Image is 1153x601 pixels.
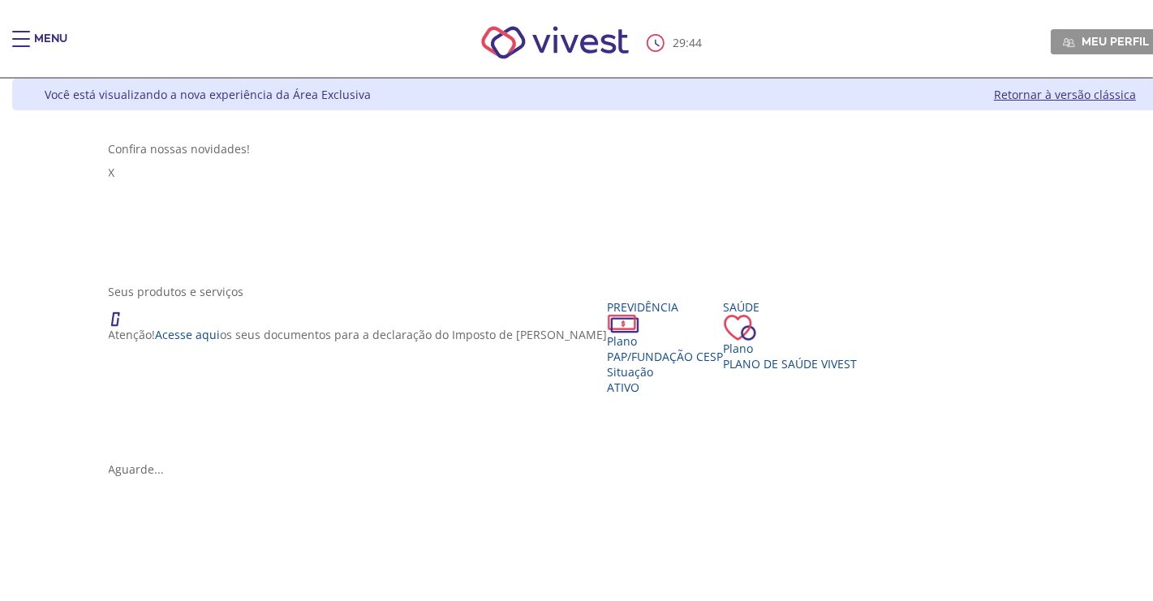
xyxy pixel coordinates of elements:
[109,141,1073,268] section: <span lang="pt-BR" dir="ltr">Visualizador do Conteúdo da Web</span> 1
[109,284,1073,299] div: Seus produtos e serviços
[673,35,686,50] span: 29
[463,8,647,77] img: Vivest
[109,165,115,180] span: X
[608,299,724,395] a: Previdência PlanoPAP/Fundação CESP SituaçãoAtivo
[109,284,1073,477] section: <span lang="en" dir="ltr">ProdutosCard</span>
[156,327,221,342] a: Acesse aqui
[45,87,371,102] div: Você está visualizando a nova experiência da Área Exclusiva
[109,141,1073,157] div: Confira nossas novidades!
[1082,34,1150,49] span: Meu perfil
[724,299,858,371] a: Saúde PlanoPlano de Saúde VIVEST
[724,356,858,371] span: Plano de Saúde VIVEST
[724,299,858,315] div: Saúde
[994,87,1136,102] a: Retornar à versão clássica
[109,299,136,327] img: ico_atencao.png
[689,35,702,50] span: 44
[647,34,705,52] div: :
[608,364,724,380] div: Situação
[34,31,67,63] div: Menu
[109,461,1073,477] div: Aguarde...
[724,341,858,356] div: Plano
[608,299,724,315] div: Previdência
[608,380,640,395] span: Ativo
[1063,36,1075,49] img: Meu perfil
[608,333,724,349] div: Plano
[608,349,724,364] span: PAP/Fundação CESP
[724,315,756,341] img: ico_coracao.png
[608,315,639,333] img: ico_dinheiro.png
[109,327,608,342] p: Atenção! os seus documentos para a declaração do Imposto de [PERSON_NAME]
